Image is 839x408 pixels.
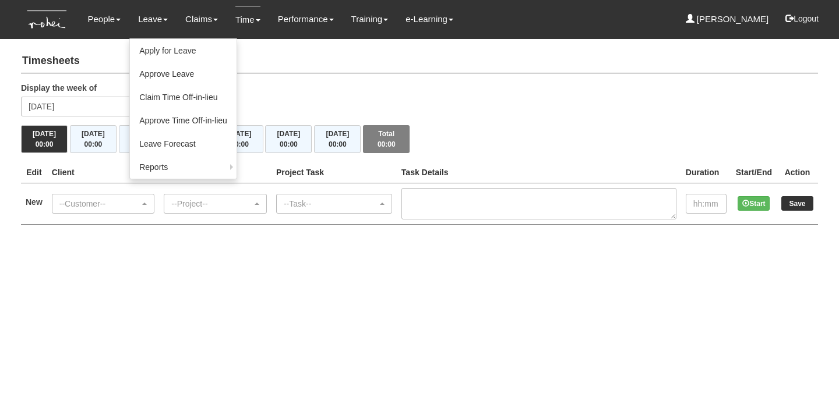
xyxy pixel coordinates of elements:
span: 00:00 [36,140,54,148]
div: --Project-- [171,198,252,210]
a: Time [235,6,260,33]
span: 00:00 [231,140,249,148]
button: --Customer-- [52,194,155,214]
th: Project Task [272,162,397,183]
button: Start [738,196,770,211]
h4: Timesheets [21,49,818,73]
a: Apply for Leave [130,39,237,62]
span: 00:00 [378,140,396,148]
input: hh:mm [686,194,727,214]
a: Claim Time Off-in-lieu [130,86,237,109]
button: [DATE]00:00 [119,125,165,153]
a: Leave [138,6,168,33]
th: Task Details [397,162,681,183]
div: --Task-- [284,198,378,210]
div: --Customer-- [59,198,140,210]
a: Approve Time Off-in-lieu [130,109,237,132]
label: Display the week of [21,82,97,94]
a: Performance [278,6,334,33]
span: 00:00 [280,140,298,148]
a: Claims [185,6,218,33]
th: Start/End [731,162,777,183]
a: Reports [130,155,237,179]
div: Timesheet Week Summary [21,125,818,153]
button: --Task-- [276,194,392,214]
button: [DATE]00:00 [70,125,117,153]
button: --Project-- [164,194,267,214]
a: Leave Forecast [130,132,237,155]
button: [DATE]00:00 [314,125,361,153]
th: Client [47,162,160,183]
label: New [26,196,43,208]
a: Approve Leave [130,62,237,86]
iframe: chat widget [790,361,827,396]
button: [DATE]00:00 [265,125,312,153]
a: People [87,6,121,33]
input: Save [781,196,813,211]
th: Duration [681,162,731,183]
span: 00:00 [329,140,347,148]
a: [PERSON_NAME] [686,6,769,33]
th: Action [777,162,818,183]
span: 00:00 [84,140,103,148]
button: [DATE]00:00 [21,125,68,153]
button: [DATE]00:00 [217,125,263,153]
button: Logout [777,5,827,33]
button: Total00:00 [363,125,410,153]
a: Training [351,6,389,33]
a: e-Learning [406,6,453,33]
th: Edit [21,162,47,183]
